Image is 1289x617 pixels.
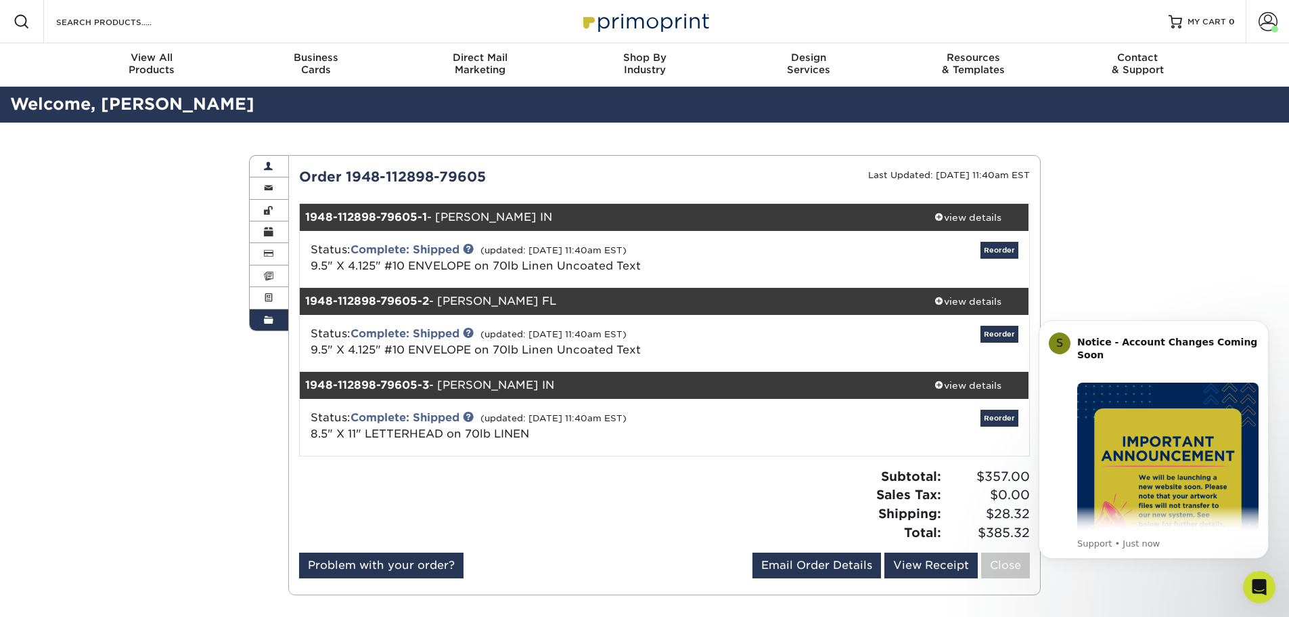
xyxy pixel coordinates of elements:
span: $385.32 [945,524,1030,542]
span: Design [727,51,891,64]
span: View All [70,51,234,64]
div: Services [727,51,891,76]
a: View AllProducts [70,43,234,87]
div: - [PERSON_NAME] IN [300,372,907,399]
div: Industry [562,51,727,76]
a: view details [907,288,1029,315]
a: BusinessCards [233,43,398,87]
a: 9.5" X 4.125" #10 ENVELOPE on 70lb Linen Uncoated Text [311,259,641,272]
a: Reorder [980,410,1018,427]
div: Status: [300,326,786,358]
a: 8.5" X 11" LETTERHEAD on 70lb LINEN [311,427,529,440]
strong: 1948-112898-79605-2 [305,295,429,307]
strong: Sales Tax: [876,487,941,502]
a: Direct MailMarketing [398,43,562,87]
small: Last Updated: [DATE] 11:40am EST [868,170,1030,180]
a: Email Order Details [752,553,881,578]
iframe: Intercom live chat [1243,571,1275,603]
a: Resources& Templates [891,43,1056,87]
a: Contact& Support [1056,43,1220,87]
div: Order 1948-112898-79605 [289,167,664,187]
a: View Receipt [884,553,978,578]
a: 9.5" X 4.125" #10 ENVELOPE on 70lb Linen Uncoated Text [311,343,641,356]
span: Resources [891,51,1056,64]
small: (updated: [DATE] 11:40am EST) [480,245,627,255]
div: view details [907,295,1029,308]
div: & Support [1056,51,1220,76]
div: view details [907,211,1029,224]
img: Primoprint [577,7,713,36]
div: Products [70,51,234,76]
a: DesignServices [727,43,891,87]
iframe: Google Customer Reviews [3,576,115,612]
a: view details [907,204,1029,231]
a: Complete: Shipped [350,327,459,340]
a: Problem with your order? [299,553,463,578]
iframe: Intercom notifications message [1018,300,1289,580]
div: & Templates [891,51,1056,76]
div: - [PERSON_NAME] IN [300,204,907,231]
strong: Shipping: [878,506,941,521]
div: view details [907,379,1029,392]
strong: Total: [904,525,941,540]
span: Shop By [562,51,727,64]
a: Complete: Shipped [350,243,459,256]
div: Marketing [398,51,562,76]
a: Shop ByIndustry [562,43,727,87]
span: Business [233,51,398,64]
input: SEARCH PRODUCTS..... [55,14,187,30]
strong: 1948-112898-79605-3 [305,379,429,391]
span: 0 [1229,17,1235,26]
span: MY CART [1188,16,1226,28]
a: view details [907,372,1029,399]
div: - [PERSON_NAME] FL [300,288,907,315]
small: (updated: [DATE] 11:40am EST) [480,329,627,339]
a: Reorder [980,326,1018,343]
div: Status: [300,242,786,274]
span: $0.00 [945,486,1030,505]
span: $28.32 [945,505,1030,524]
a: Complete: Shipped [350,411,459,424]
div: Status: [300,410,786,442]
span: Contact [1056,51,1220,64]
span: Direct Mail [398,51,562,64]
a: Close [981,553,1030,578]
a: Reorder [980,242,1018,259]
strong: Subtotal: [881,469,941,484]
strong: 1948-112898-79605-1 [305,211,427,224]
div: Cards [233,51,398,76]
span: $357.00 [945,467,1030,486]
small: (updated: [DATE] 11:40am EST) [480,413,627,423]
